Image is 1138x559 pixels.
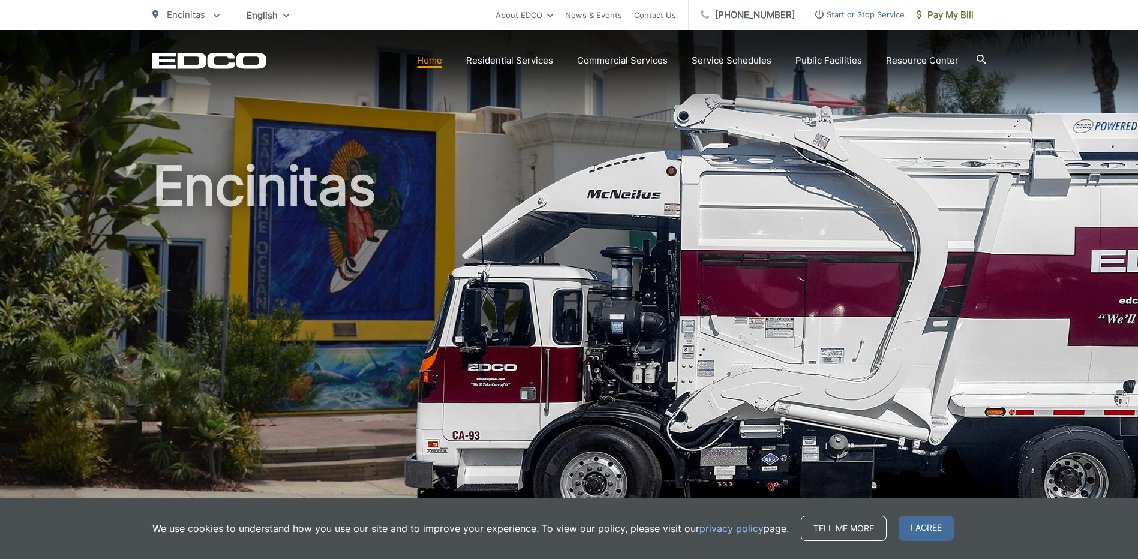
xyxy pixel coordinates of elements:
[899,516,954,541] span: I agree
[466,53,553,68] a: Residential Services
[577,53,668,68] a: Commercial Services
[795,53,862,68] a: Public Facilities
[801,516,887,541] a: Tell me more
[152,521,789,536] p: We use cookies to understand how you use our site and to improve your experience. To view our pol...
[634,8,676,22] a: Contact Us
[417,53,442,68] a: Home
[917,8,974,22] span: Pay My Bill
[238,5,298,26] span: English
[167,9,205,20] span: Encinitas
[886,53,959,68] a: Resource Center
[496,8,553,22] a: About EDCO
[152,52,266,69] a: EDCD logo. Return to the homepage.
[565,8,622,22] a: News & Events
[699,521,764,536] a: privacy policy
[152,156,986,536] h1: Encinitas
[692,53,771,68] a: Service Schedules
